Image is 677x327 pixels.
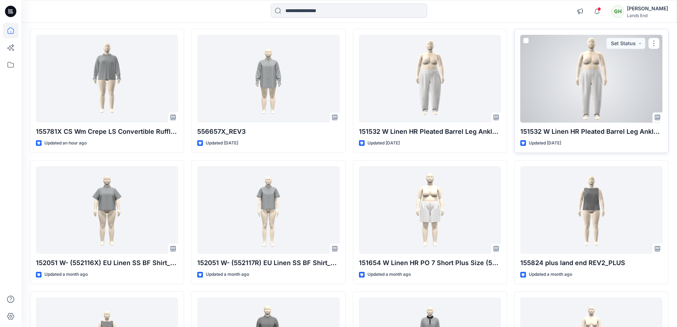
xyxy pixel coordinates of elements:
[627,4,668,13] div: [PERSON_NAME]
[359,166,501,254] a: 151654 W Linen HR PO 7 Short Plus Size (551526X)
[359,35,501,123] a: 151532 W Linen HR Pleated Barrel Leg Ankle Pant_REV2
[36,258,178,268] p: 152051 W- (552116X) EU Linen SS BF Shirt_REV2
[206,139,238,147] p: Updated [DATE]
[197,127,339,137] p: 556657X_REV3
[359,127,501,137] p: 151532 W Linen HR Pleated Barrel Leg Ankle Pant_REV2
[520,166,662,254] a: 155824 plus land end REV2_PLUS
[627,13,668,18] div: Lands End
[529,139,561,147] p: Updated [DATE]
[36,166,178,254] a: 152051 W- (552116X) EU Linen SS BF Shirt_REV2
[206,271,249,278] p: Updated a month ago
[197,166,339,254] a: 152051 W- (552117R) EU Linen SS BF Shirt_REV2
[197,258,339,268] p: 152051 W- (552117R) EU Linen SS BF Shirt_REV2
[611,5,624,18] div: GH
[44,139,87,147] p: Updated an hour ago
[367,139,400,147] p: Updated [DATE]
[44,271,88,278] p: Updated a month ago
[197,35,339,123] a: 556657X_REV3
[520,258,662,268] p: 155824 plus land end REV2_PLUS
[36,35,178,123] a: 155781X CS Wm Crepe LS Convertible Ruffle Collar Blouse_REV1
[36,127,178,137] p: 155781X CS Wm Crepe LS Convertible Ruffle Collar Blouse_REV1
[367,271,411,278] p: Updated a month ago
[529,271,572,278] p: Updated a month ago
[520,127,662,137] p: 151532 W Linen HR Pleated Barrel Leg Ankle Pant_REV1
[520,35,662,123] a: 151532 W Linen HR Pleated Barrel Leg Ankle Pant_REV1
[359,258,501,268] p: 151654 W Linen HR PO 7 Short Plus Size (551526X)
